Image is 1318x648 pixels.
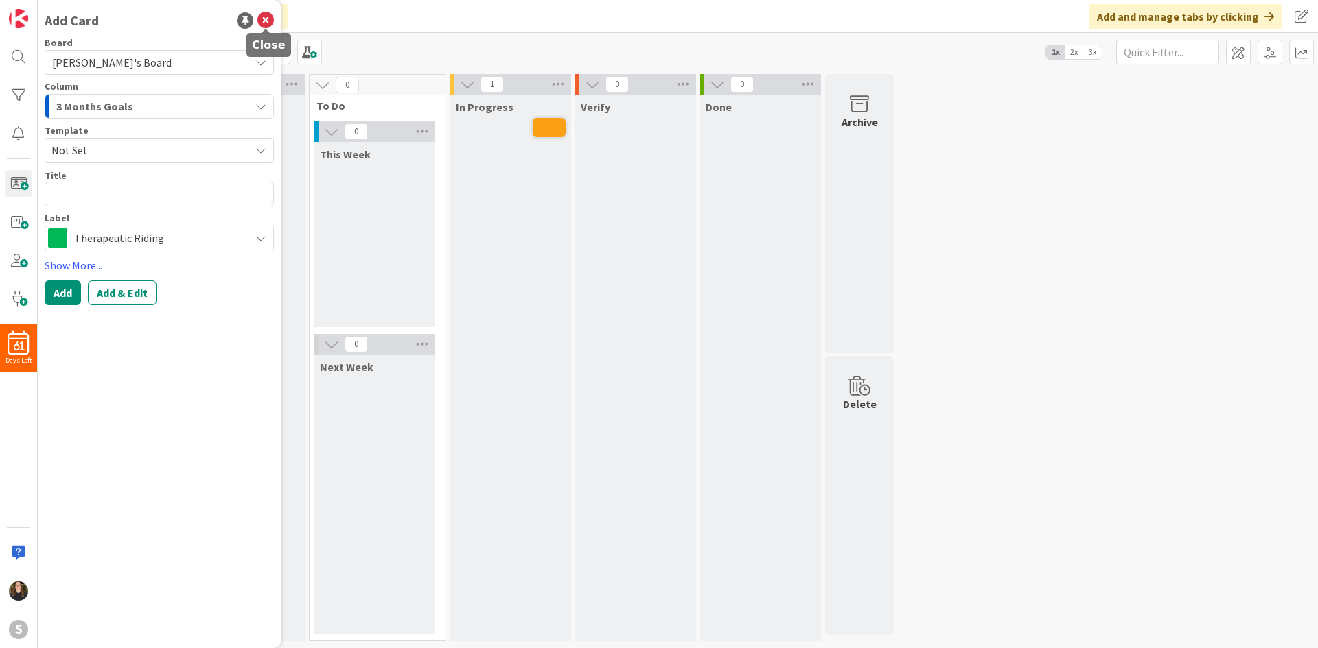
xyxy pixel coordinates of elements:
[45,213,69,223] span: Label
[1116,40,1219,64] input: Quick Filter...
[88,280,157,305] button: Add & Edit
[45,38,73,47] span: Board
[730,76,754,93] span: 0
[45,94,274,119] button: 3 Months Goals
[1065,45,1083,59] span: 2x
[581,100,610,114] span: Verify
[51,141,240,159] span: Not Set
[45,280,81,305] button: Add
[336,77,359,93] span: 0
[45,257,274,274] a: Show More...
[320,147,371,161] span: This Week
[1089,4,1282,29] div: Add and manage tabs by clicking
[456,100,513,114] span: In Progress
[45,82,78,91] span: Column
[345,123,368,140] span: 0
[52,56,172,69] span: [PERSON_NAME]'s Board
[605,76,629,93] span: 0
[843,396,877,412] div: Delete
[481,76,504,93] span: 1
[74,228,243,248] span: Therapeutic Riding
[13,341,25,351] span: 61
[252,38,286,51] h5: Close
[842,114,878,130] div: Archive
[345,336,368,352] span: 0
[45,10,99,31] div: Add Card
[45,169,67,182] label: Title
[1083,45,1102,59] span: 3x
[56,97,133,115] span: 3 Months Goals
[9,9,28,28] img: Visit kanbanzone.com
[45,125,89,135] span: Template
[316,99,428,112] span: To Do
[320,360,373,374] span: Next Week
[1046,45,1065,59] span: 1x
[9,620,28,639] div: S
[706,100,732,114] span: Done
[9,581,28,601] img: KP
